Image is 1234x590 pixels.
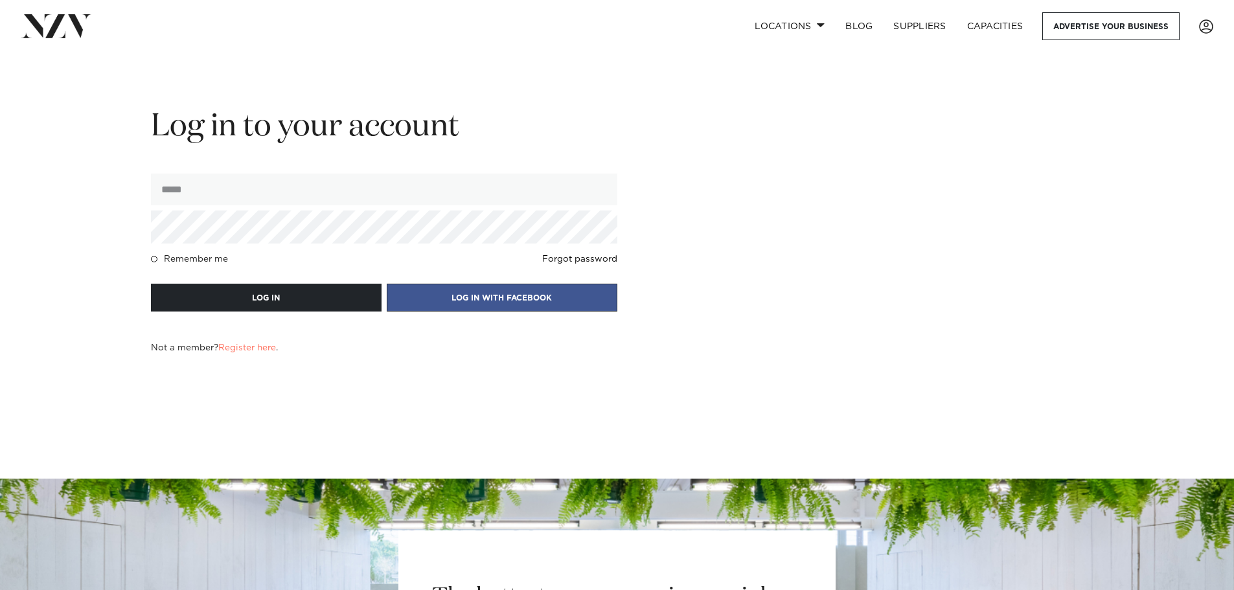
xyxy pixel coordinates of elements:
h4: Remember me [164,254,228,264]
button: LOG IN WITH FACEBOOK [387,284,617,312]
img: nzv-logo.png [21,14,91,38]
a: Capacities [957,12,1034,40]
a: Forgot password [542,254,617,264]
a: LOG IN WITH FACEBOOK [387,291,617,303]
button: LOG IN [151,284,382,312]
a: BLOG [835,12,883,40]
h4: Not a member? . [151,343,278,353]
a: Locations [744,12,835,40]
a: Register here [218,343,276,352]
a: Advertise your business [1042,12,1180,40]
a: SUPPLIERS [883,12,956,40]
h2: Log in to your account [151,107,617,148]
